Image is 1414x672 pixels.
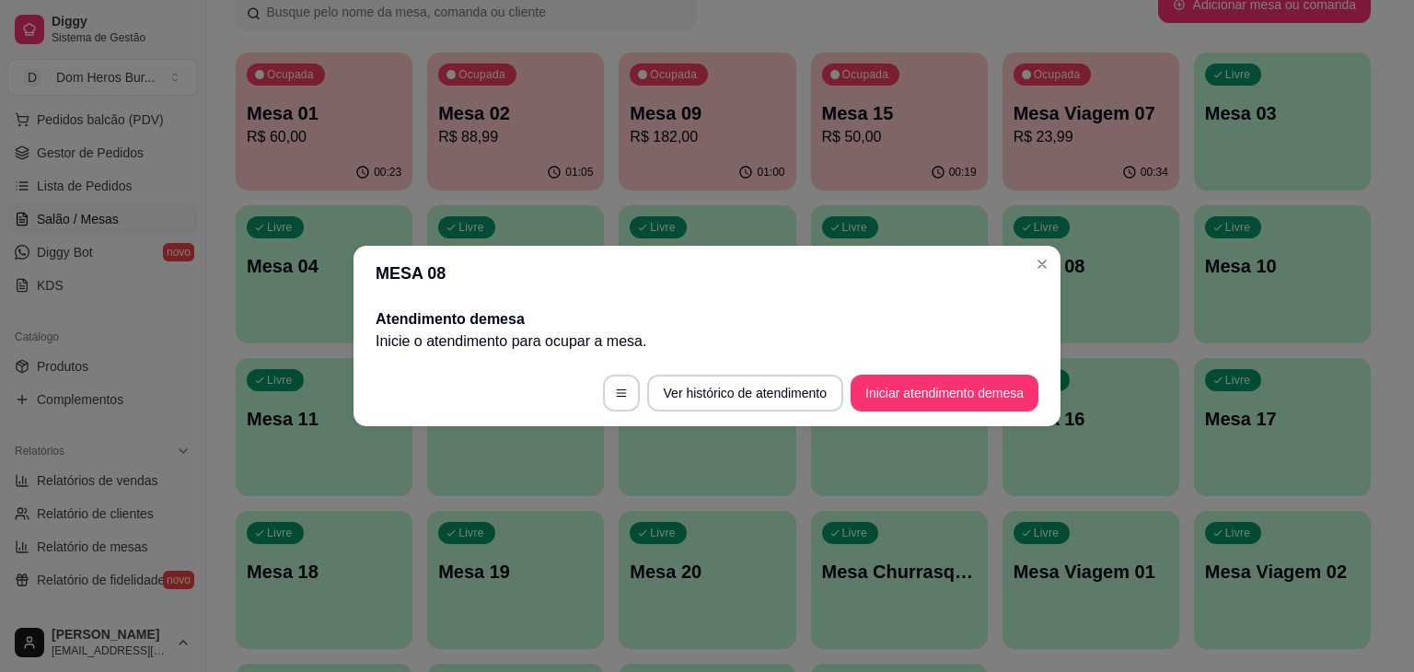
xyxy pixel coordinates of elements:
[647,375,843,411] button: Ver histórico de atendimento
[1027,249,1057,279] button: Close
[376,308,1038,330] h2: Atendimento de mesa
[851,375,1038,411] button: Iniciar atendimento demesa
[353,246,1060,301] header: MESA 08
[376,330,1038,353] p: Inicie o atendimento para ocupar a mesa .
